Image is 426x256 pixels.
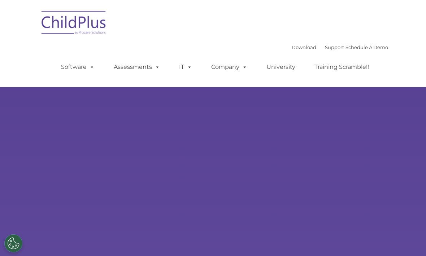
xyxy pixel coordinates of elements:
a: Schedule A Demo [345,44,388,50]
a: Software [54,60,102,74]
a: Company [204,60,255,74]
a: Support [325,44,344,50]
a: University [259,60,303,74]
font: | [292,44,388,50]
img: ChildPlus by Procare Solutions [38,6,110,42]
a: Training Scramble!! [307,60,376,74]
a: Download [292,44,316,50]
a: Assessments [107,60,167,74]
button: Cookies Settings [4,234,22,252]
a: IT [172,60,199,74]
